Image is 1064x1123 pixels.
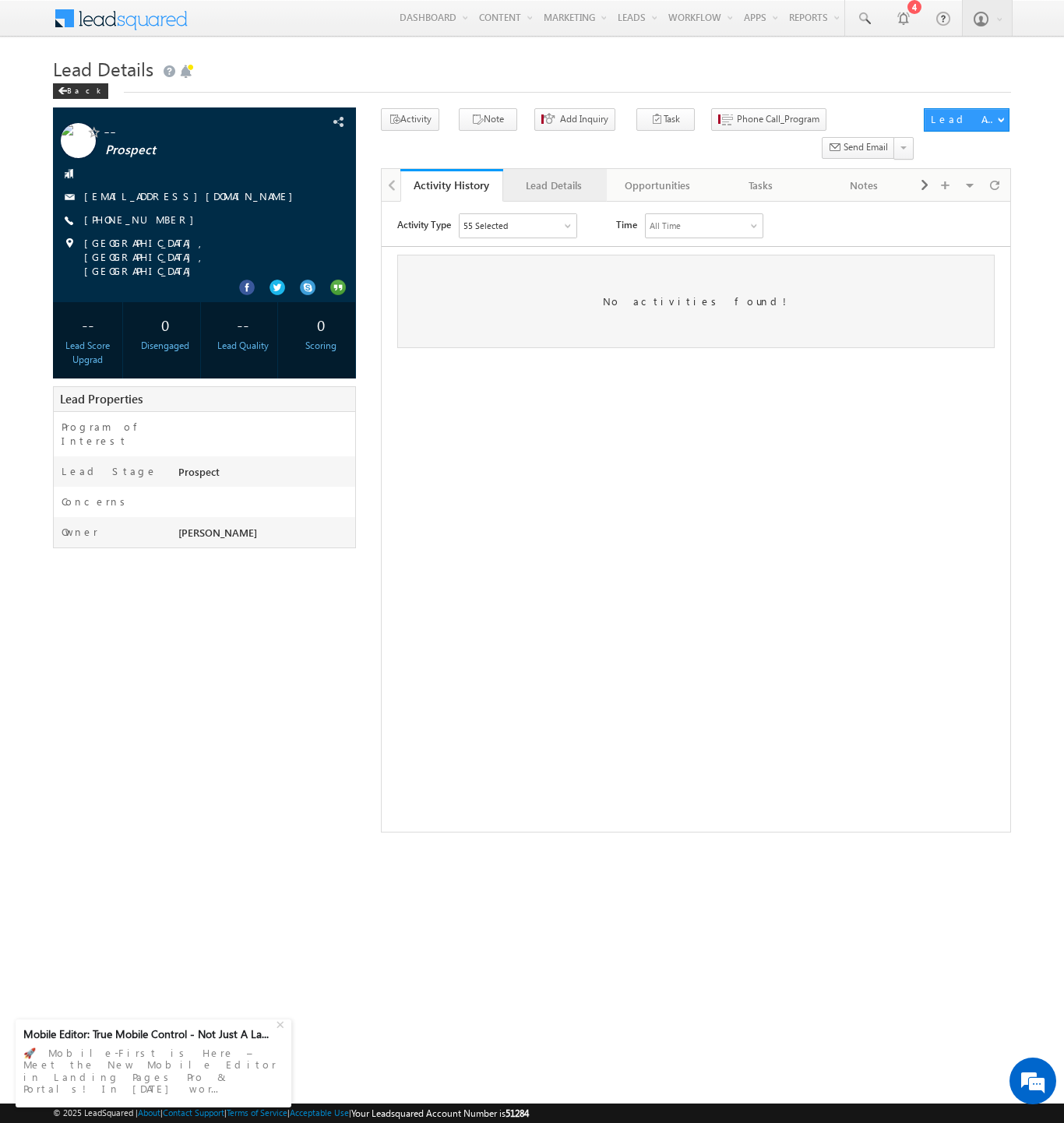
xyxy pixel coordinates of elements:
div: 0 [290,310,351,339]
div: Activity History [412,178,491,192]
span: 51284 [506,1107,529,1119]
button: Phone Call_Program [711,108,826,131]
div: Back [53,83,108,99]
div: All Time [268,17,299,31]
span: Your Leadsquared Account Number is [351,1107,529,1119]
span: Prospect [105,143,292,158]
span: Lead Details [53,56,153,81]
span: Activity Type [16,12,69,35]
div: 55 Selected [82,17,126,31]
span: Lead Properties [60,391,143,407]
button: Task [636,108,695,131]
img: Profile photo [61,123,96,164]
span: [PHONE_NUMBER] [84,213,202,228]
div: -- [57,310,118,339]
div: No activities found! [16,53,613,146]
button: Send Email [822,137,895,160]
textarea: Type your message and hit 'Enter' [20,144,284,466]
a: Activity History [400,169,503,202]
div: Tasks [722,176,798,195]
div: Lead Details [516,176,592,195]
button: Note [459,108,517,131]
a: Terms of Service [227,1107,287,1118]
span: [PERSON_NAME] [178,526,257,539]
a: Opportunities [607,169,710,202]
a: About [138,1107,160,1118]
div: 0 [135,310,196,339]
div: 🚀 Mobile-First is Here – Meet the New Mobile Editor in Landing Pages Pro & Portals! In [DATE] wor... [23,1042,284,1100]
div: Lead Score Upgrad [57,339,118,367]
div: Minimize live chat window [255,8,293,45]
label: Concerns [62,495,131,509]
em: Start Chat [212,480,283,501]
div: Disengaged [135,339,196,353]
a: Tasks [710,169,812,202]
div: Lead Actions [931,112,997,126]
div: Prospect [174,464,355,486]
span: [GEOGRAPHIC_DATA], [GEOGRAPHIC_DATA], [GEOGRAPHIC_DATA] [84,236,328,278]
span: Phone Call_Program [737,112,819,126]
div: Notes [825,176,901,195]
a: Notes [812,169,915,202]
span: © 2025 LeadSquared | | | | | [53,1106,529,1121]
span: Send Email [844,140,888,154]
button: Lead Actions [924,108,1009,132]
a: Lead Details [503,169,606,202]
div: Mobile Editor: True Mobile Control - Not Just A La... [23,1027,274,1041]
div: Chat with us now [81,82,262,102]
label: Program of Interest [62,420,163,448]
a: Contact Support [163,1107,224,1118]
a: Acceptable Use [290,1107,349,1118]
div: Scoring [290,339,351,353]
img: d_60004797649_company_0_60004797649 [26,82,65,102]
div: Lead Quality [213,339,274,353]
span: Add Inquiry [560,112,608,126]
div: Sales Activity,Program,Email Bounced,Email Link Clicked,Email Marked Spam & 50 more.. [78,12,195,36]
label: Lead Stage [62,464,157,478]
label: Owner [62,525,98,539]
button: Add Inquiry [534,108,615,131]
span: Time [234,12,255,35]
div: Opportunities [619,176,696,195]
div: -- [213,310,274,339]
a: Back [53,83,116,96]
span: -- [104,123,291,139]
a: [EMAIL_ADDRESS][DOMAIN_NAME] [84,189,301,202]
button: Activity [381,108,439,131]
div: + [273,1014,291,1033]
